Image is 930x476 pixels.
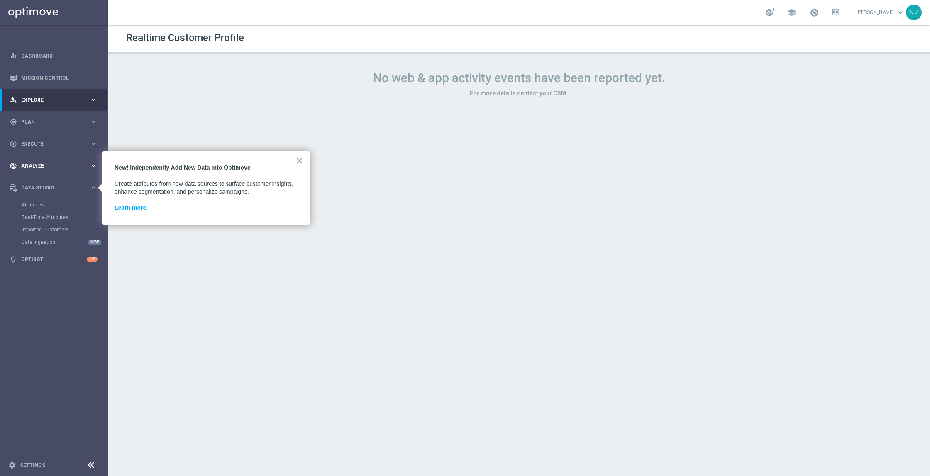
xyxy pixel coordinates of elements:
a: Data Ingestion [22,239,86,245]
span: . [146,204,148,211]
i: track_changes [10,162,17,170]
i: keyboard_arrow_right [90,96,98,104]
span: Data Studio [21,185,90,190]
div: NZ [906,5,922,20]
h1: No web & app activity events have been reported yet. [187,70,851,85]
i: keyboard_arrow_right [90,162,98,170]
h3: For more details contact your CSM. [187,90,851,97]
div: Attributes [22,199,107,211]
div: Data Studio [10,184,90,192]
i: person_search [10,96,17,104]
div: Dashboard [10,45,98,67]
span: Explore [21,97,90,102]
a: Learn more [115,204,146,211]
div: Mission Control [10,67,98,89]
strong: New! Independently Add New Data into Optimove [115,164,251,171]
p: Create attributes from new data sources to surface customer insights, enhance segmentation, and p... [115,180,297,196]
button: Close [295,154,303,167]
div: Analyze [10,162,90,170]
div: Real-Time Attributes [22,211,107,223]
span: Execute [21,141,90,146]
a: Optibot [21,248,87,270]
div: Execute [10,140,90,148]
span: Analyze [21,163,90,168]
i: lightbulb [10,256,17,263]
i: settings [8,461,16,469]
a: Settings [20,463,45,468]
span: Plan [21,119,90,124]
a: Real-Time Attributes [22,214,86,221]
i: gps_fixed [10,118,17,126]
span: keyboard_arrow_down [896,8,905,17]
a: Imported Customers [22,226,86,233]
a: [PERSON_NAME] [856,6,906,19]
div: Optibot [10,248,98,270]
i: keyboard_arrow_right [90,184,98,192]
div: NEW [88,240,101,245]
i: play_circle_outline [10,140,17,148]
div: Data Ingestion [22,236,107,248]
i: equalizer [10,52,17,60]
h1: Realtime Customer Profile [126,32,244,44]
div: Explore [10,96,90,104]
a: Dashboard [21,45,98,67]
div: +10 [87,257,98,262]
span: school [787,8,796,17]
div: Imported Customers [22,223,107,236]
a: Mission Control [21,67,98,89]
div: Plan [10,118,90,126]
i: keyboard_arrow_right [90,118,98,126]
i: keyboard_arrow_right [90,140,98,148]
a: Attributes [22,202,86,208]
